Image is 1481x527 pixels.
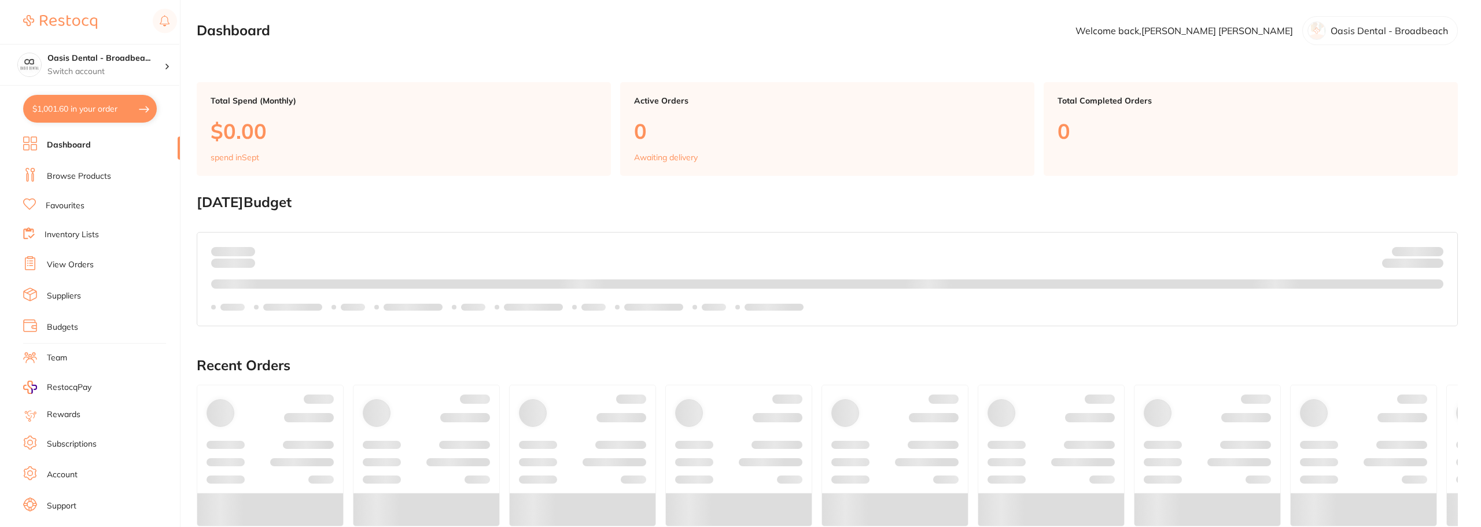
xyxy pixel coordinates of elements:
p: Budget: [1392,246,1443,256]
a: Suppliers [47,290,81,302]
a: Dashboard [47,139,91,151]
button: $1,001.60 in your order [23,95,157,123]
p: month [211,256,255,270]
p: Labels [702,303,726,312]
p: 0 [634,119,1021,143]
a: Subscriptions [47,438,97,450]
a: Account [47,469,78,481]
p: Labels extended [384,303,443,312]
a: RestocqPay [23,381,91,394]
p: Labels [461,303,485,312]
p: Active Orders [634,96,1021,105]
p: Labels [341,303,365,312]
a: Rewards [47,409,80,421]
a: Favourites [46,200,84,212]
a: Inventory Lists [45,229,99,241]
a: Total Completed Orders0 [1044,82,1458,176]
p: spend in Sept [211,153,259,162]
p: $0.00 [211,119,597,143]
img: Oasis Dental - Broadbeach [18,53,41,76]
strong: $0.00 [235,246,255,256]
a: Budgets [47,322,78,333]
h2: Recent Orders [197,358,1458,374]
span: RestocqPay [47,382,91,393]
p: Labels extended [263,303,322,312]
a: Restocq Logo [23,9,97,35]
strong: $NaN [1421,246,1443,256]
h2: Dashboard [197,23,270,39]
strong: $0.00 [1423,260,1443,271]
p: 0 [1058,119,1444,143]
p: Total Completed Orders [1058,96,1444,105]
p: Labels [581,303,606,312]
a: Total Spend (Monthly)$0.00spend inSept [197,82,611,176]
a: Active Orders0Awaiting delivery [620,82,1034,176]
p: Oasis Dental - Broadbeach [1331,25,1448,36]
img: Restocq Logo [23,15,97,29]
p: Labels extended [745,303,804,312]
p: Spent: [211,246,255,256]
p: Welcome back, [PERSON_NAME] [PERSON_NAME] [1075,25,1293,36]
h2: [DATE] Budget [197,194,1458,211]
a: Team [47,352,67,364]
p: Switch account [47,66,164,78]
p: Total Spend (Monthly) [211,96,597,105]
a: Browse Products [47,171,111,182]
h4: Oasis Dental - Broadbeach [47,53,164,64]
p: Remaining: [1382,256,1443,270]
p: Labels [220,303,245,312]
a: View Orders [47,259,94,271]
p: Awaiting delivery [634,153,698,162]
p: Labels extended [504,303,563,312]
a: Support [47,500,76,512]
p: Labels extended [624,303,683,312]
img: RestocqPay [23,381,37,394]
